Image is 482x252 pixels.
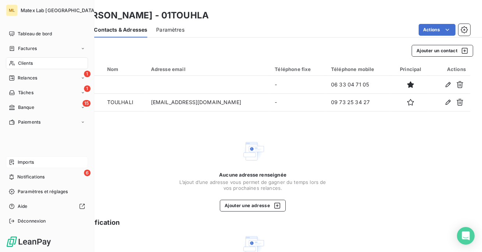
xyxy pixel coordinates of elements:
[82,100,91,107] span: 15
[18,203,28,210] span: Aide
[6,102,88,113] a: 15Banque
[21,7,96,13] span: Matex Lab [GEOGRAPHIC_DATA]
[84,85,91,92] span: 1
[327,76,392,93] td: 06 33 04 71 05
[419,24,455,36] button: Actions
[6,116,88,128] a: Paiements
[6,200,88,212] a: Aide
[18,31,52,37] span: Tableau de bord
[156,26,184,33] span: Paramètres
[84,170,91,176] span: 6
[220,200,286,212] button: Ajouter une adresse
[275,66,322,72] div: Téléphone fixe
[6,43,88,54] a: Factures
[18,104,34,111] span: Banque
[241,139,265,163] img: Empty state
[94,26,147,33] span: Contacts & Adresses
[18,75,37,81] span: Relances
[17,174,45,180] span: Notifications
[270,93,327,111] td: -
[6,186,88,198] a: Paramètres et réglages
[457,227,475,245] div: Open Intercom Messenger
[65,9,209,22] h3: Dr [PERSON_NAME] - 01TOUHLA
[6,4,18,16] div: ML
[151,66,266,72] div: Adresse email
[270,76,327,93] td: -
[18,60,33,67] span: Clients
[18,218,46,224] span: Déconnexion
[327,93,392,111] td: 09 73 25 34 27
[147,93,271,111] td: [EMAIL_ADDRESS][DOMAIN_NAME]
[18,119,41,125] span: Paiements
[6,236,52,248] img: Logo LeanPay
[18,45,37,52] span: Factures
[179,179,327,191] span: L’ajout d’une adresse vous permet de gagner du temps lors de vos prochaines relances.
[396,66,425,72] div: Principal
[219,172,286,178] span: Aucune adresse renseignée
[434,66,466,72] div: Actions
[107,66,142,72] div: Nom
[6,156,88,168] a: Imports
[6,72,88,84] a: 1Relances
[6,28,88,40] a: Tableau de bord
[412,45,473,57] button: Ajouter un contact
[103,93,147,111] td: TOULHALI
[6,87,88,99] a: 1Tâches
[6,57,88,69] a: Clients
[18,159,34,166] span: Imports
[331,66,387,72] div: Téléphone mobile
[84,71,91,77] span: 1
[18,188,68,195] span: Paramètres et réglages
[18,89,34,96] span: Tâches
